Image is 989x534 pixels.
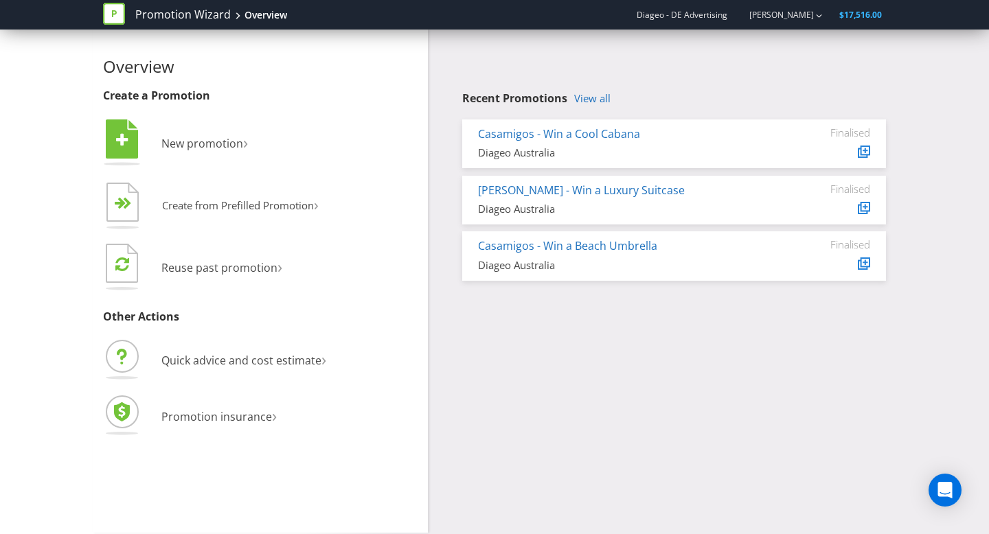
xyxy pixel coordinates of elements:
div: Diageo Australia [478,258,767,272]
span: › [321,347,326,370]
tspan:  [115,256,129,272]
div: Finalised [788,183,870,195]
span: Diageo - DE Advertising [637,9,727,21]
div: Finalised [788,238,870,251]
a: Quick advice and cost estimate› [103,353,326,368]
div: Diageo Australia [478,202,767,216]
span: Quick advice and cost estimate [161,353,321,368]
span: Create from Prefilled Promotion [162,198,314,212]
a: Casamigos - Win a Cool Cabana [478,126,640,141]
span: › [314,194,319,215]
h3: Other Actions [103,311,418,323]
a: Casamigos - Win a Beach Umbrella [478,238,657,253]
span: › [243,130,248,153]
div: Diageo Australia [478,146,767,160]
h2: Overview [103,58,418,76]
div: Finalised [788,126,870,139]
h3: Create a Promotion [103,90,418,102]
tspan:  [116,132,128,148]
span: New promotion [161,136,243,151]
span: Reuse past promotion [161,260,277,275]
span: $17,516.00 [839,9,882,21]
a: [PERSON_NAME] [736,9,814,21]
a: View all [574,93,611,104]
a: Promotion insurance› [103,409,277,424]
span: › [277,255,282,277]
span: Promotion insurance [161,409,272,424]
div: Overview [245,8,287,22]
a: Promotion Wizard [135,7,231,23]
span: › [272,404,277,426]
button: Create from Prefilled Promotion› [103,179,319,234]
span: Recent Promotions [462,91,567,106]
a: [PERSON_NAME] - Win a Luxury Suitcase [478,183,685,198]
div: Open Intercom Messenger [929,474,962,507]
tspan:  [123,197,132,210]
